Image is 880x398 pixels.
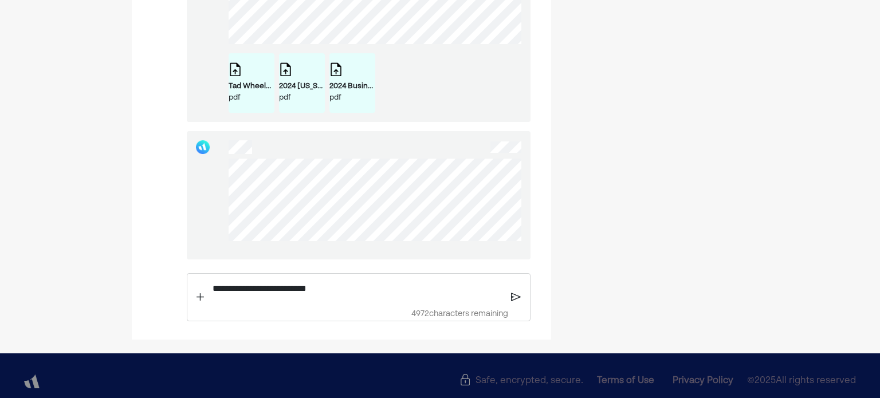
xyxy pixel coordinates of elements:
div: 2024 [US_STATE] Business Tax Return Final.pdf [279,81,325,92]
div: 2024 Business Tax Return Final.pdf [329,81,375,92]
div: 4972 characters remaining [207,308,508,320]
div: Privacy Policy [673,374,733,388]
span: © 2025 All rights reserved [747,374,856,388]
div: pdf [329,92,375,104]
div: Safe, encrypted, secure. [459,374,583,384]
div: Terms of Use [597,374,654,388]
div: pdf [279,92,325,104]
div: Rich Text Editor. Editing area: main [207,274,508,304]
div: pdf [229,92,274,104]
div: Tad Wheeler_K-1.pdf [229,81,274,92]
